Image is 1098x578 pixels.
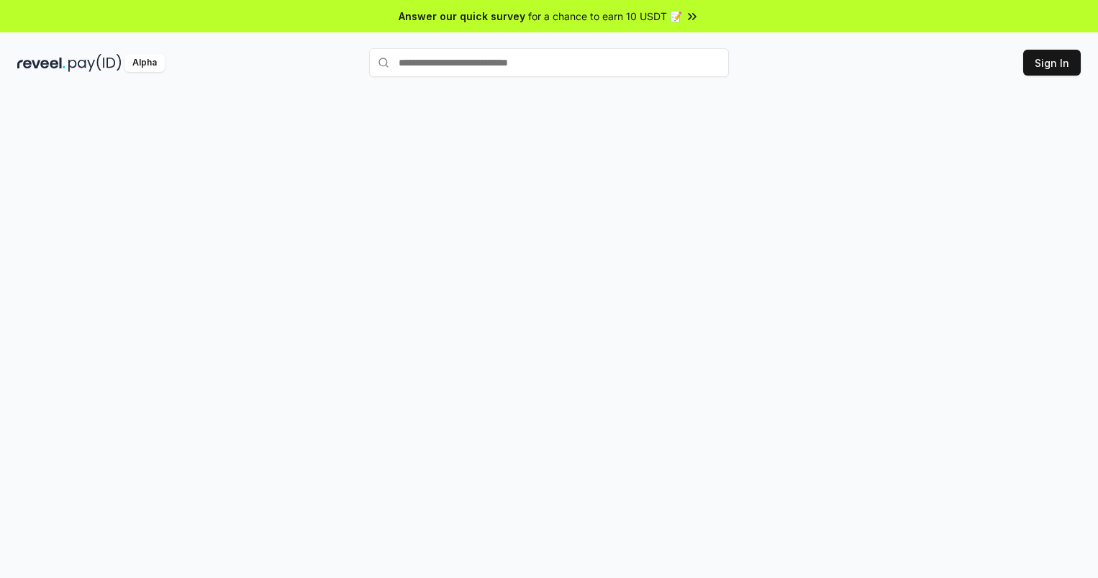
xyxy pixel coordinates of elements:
img: reveel_dark [17,54,65,72]
span: Answer our quick survey [399,9,525,24]
button: Sign In [1023,50,1081,76]
div: Alpha [124,54,165,72]
span: for a chance to earn 10 USDT 📝 [528,9,682,24]
img: pay_id [68,54,122,72]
